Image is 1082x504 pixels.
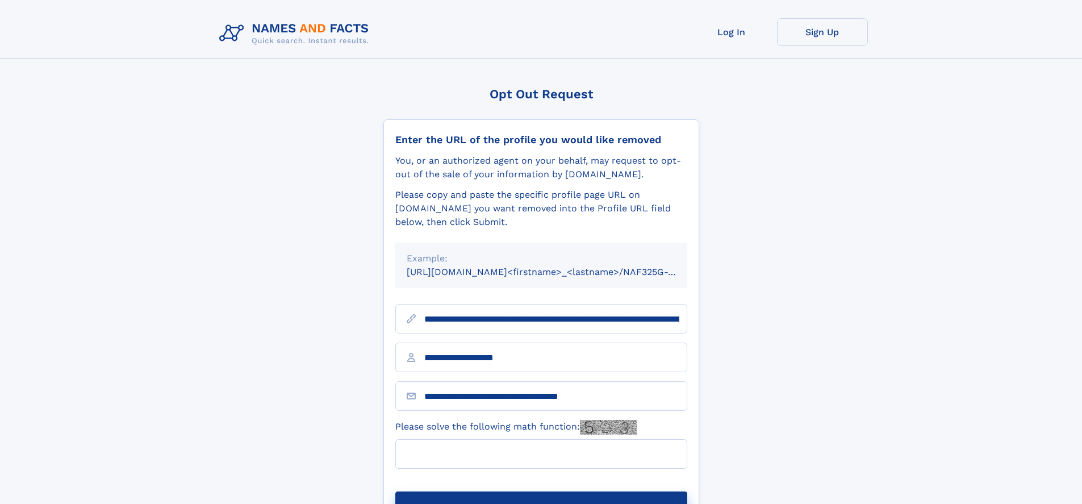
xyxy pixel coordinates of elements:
[777,18,868,46] a: Sign Up
[407,252,676,265] div: Example:
[686,18,777,46] a: Log In
[395,420,637,435] label: Please solve the following math function:
[395,134,687,146] div: Enter the URL of the profile you would like removed
[383,87,699,101] div: Opt Out Request
[395,188,687,229] div: Please copy and paste the specific profile page URL on [DOMAIN_NAME] you want removed into the Pr...
[407,266,709,277] small: [URL][DOMAIN_NAME]<firstname>_<lastname>/NAF325G-xxxxxxxx
[215,18,378,49] img: Logo Names and Facts
[395,154,687,181] div: You, or an authorized agent on your behalf, may request to opt-out of the sale of your informatio...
